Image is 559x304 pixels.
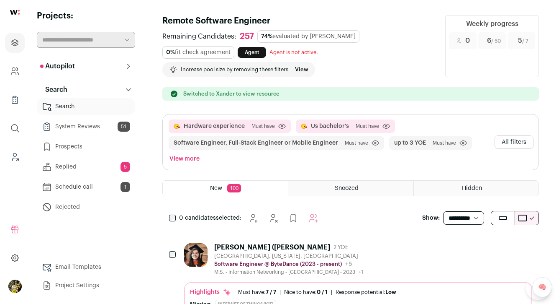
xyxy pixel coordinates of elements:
[168,153,201,165] button: View more
[118,122,130,132] span: 51
[10,10,20,15] img: wellfound-shorthand-0d5821cbd27db2630d0214b213865d53afaa358527fdda9d0ea32b1df1b89c2c.svg
[466,19,518,29] div: Weekly progress
[335,185,359,191] span: Snoozed
[295,66,308,73] a: View
[311,122,349,130] button: Us bachelor's
[285,210,302,226] button: Add to Prospects
[181,66,288,73] p: Increase pool size by removing these filters
[5,61,25,81] a: Company and ATS Settings
[422,214,440,222] p: Show:
[121,182,130,192] span: 1
[269,49,318,55] span: Agent is not active.
[288,181,413,196] a: Snoozed
[465,36,470,46] span: 0
[190,288,231,296] div: Highlights
[184,243,208,267] img: 922aeb13f45d5d689c26d7744aaafd8a68e54976cd538f8de6d46227ea0a9726.jpg
[462,185,482,191] span: Hidden
[317,289,328,295] span: 0 / 1
[8,280,22,293] img: 6689865-medium_jpg
[359,270,363,275] span: +1
[162,31,236,42] span: Remaining Candidates:
[37,199,135,216] a: Rejected
[121,162,130,172] span: 5
[8,280,22,293] button: Open dropdown
[162,15,435,27] h1: Remote Software Engineer
[174,139,338,147] button: Software Engineer, Full-Stack Engineer or Mobile Engineer
[261,34,272,39] span: 74%
[214,261,342,268] p: Software Engineer @ ByteDance (2023 - present)
[336,289,396,296] div: Response potential:
[257,30,359,43] div: evaluated by [PERSON_NAME]
[214,253,363,260] div: [GEOGRAPHIC_DATA], [US_STATE], [GEOGRAPHIC_DATA]
[37,58,135,75] button: Autopilot
[526,275,551,300] iframe: Help Scout Beacon - Open
[37,98,135,115] a: Search
[37,118,135,135] a: System Reviews51
[37,277,135,294] a: Project Settings
[183,91,279,97] p: Switched to Xander to view resource
[333,244,348,251] span: 2 YOE
[37,10,135,22] h2: Projects:
[5,90,25,110] a: Company Lists
[40,61,75,71] p: Autopilot
[265,210,282,226] button: Hide
[238,47,266,58] a: Agent
[487,36,501,46] span: 6
[184,122,245,130] button: Hardware experience
[245,210,262,226] button: Snooze
[179,214,241,222] span: selected:
[345,261,352,267] span: +5
[40,85,67,95] p: Search
[37,158,135,175] a: Replied5
[238,289,276,296] div: Must have:
[240,31,254,42] div: 257
[394,139,426,147] button: up to 3 YOE
[37,138,135,155] a: Prospects
[345,140,368,146] span: Must have
[214,243,330,252] div: [PERSON_NAME] ([PERSON_NAME]
[518,36,528,46] span: 5
[5,33,25,53] a: Projects
[166,49,175,55] span: 0%
[305,210,322,226] button: Add to Autopilot
[266,289,276,295] span: 7 / 7
[491,39,501,44] span: / 50
[37,259,135,275] a: Email Templates
[385,289,396,295] span: Low
[495,135,533,149] button: All filters
[414,181,538,196] a: Hidden
[179,215,216,221] span: 0 candidates
[162,46,234,59] div: fit check agreement
[214,269,363,275] div: M.S. - Information Networking - [GEOGRAPHIC_DATA] - 2023
[227,184,241,192] span: 100
[356,123,379,130] span: Must have
[251,123,275,130] span: Must have
[210,185,222,191] span: New
[37,81,135,98] button: Search
[238,289,396,296] ul: | |
[5,147,25,167] a: Leads (Backoffice)
[433,140,456,146] span: Must have
[522,39,528,44] span: / 7
[284,289,328,296] div: Nice to have:
[37,179,135,195] a: Schedule call1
